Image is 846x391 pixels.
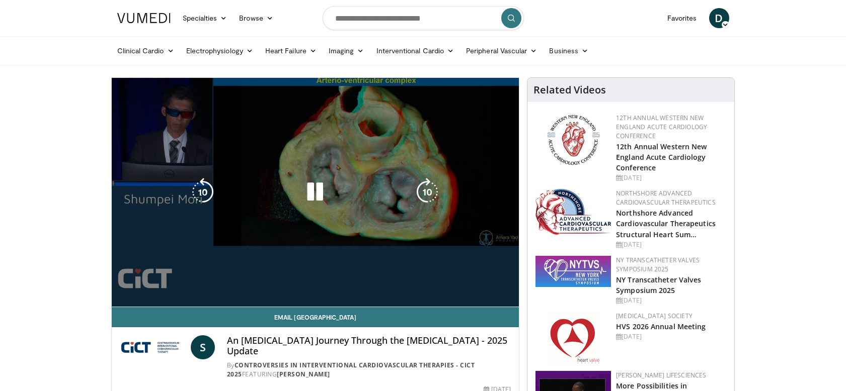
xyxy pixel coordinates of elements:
div: [DATE] [616,296,726,305]
a: D [709,8,729,28]
a: [MEDICAL_DATA] Society [616,312,693,320]
a: Northshore Advanced Cardiovascular Therapeutics Structural Heart Sum… [616,208,716,239]
a: Browse [233,8,279,28]
a: 12th Annual Western New England Acute Cardiology Conference [616,114,707,140]
div: [DATE] [616,173,726,182]
h4: An [MEDICAL_DATA] Journey Through the [MEDICAL_DATA] - 2025 Update [227,335,511,357]
img: VuMedi Logo [117,13,171,23]
img: 381df6ae-7034-46cc-953d-58fc09a18a66.png.150x105_q85_autocrop_double_scale_upscale_version-0.2.png [535,256,611,287]
a: Electrophysiology [180,41,259,61]
a: NY Transcatheter Valves Symposium 2025 [616,256,700,273]
video-js: Video Player [112,78,519,307]
a: Controversies in Interventional Cardiovascular Therapies - CICT 2025 [227,361,475,378]
img: 0954f259-7907-4053-a817-32a96463ecc8.png.150x105_q85_autocrop_double_scale_upscale_version-0.2.png [546,114,601,166]
img: 45d48ad7-5dc9-4e2c-badc-8ed7b7f471c1.jpg.150x105_q85_autocrop_double_scale_upscale_version-0.2.jpg [535,189,611,235]
a: NY Transcatheter Valves Symposium 2025 [616,275,701,295]
a: 12th Annual Western New England Acute Cardiology Conference [616,142,707,172]
a: HVS 2026 Annual Meeting [616,322,706,331]
a: [PERSON_NAME] [277,370,330,378]
h4: Related Videos [533,84,606,96]
a: Favorites [661,8,703,28]
a: Heart Failure [259,41,323,61]
a: Clinical Cardio [111,41,180,61]
a: Peripheral Vascular [460,41,543,61]
a: [PERSON_NAME] Lifesciences [616,371,706,379]
a: NorthShore Advanced Cardiovascular Therapeutics [616,189,716,207]
a: Specialties [177,8,234,28]
div: By FEATURING [227,361,511,379]
input: Search topics, interventions [323,6,524,30]
img: 0148279c-cbd4-41ce-850e-155379fed24c.png.150x105_q85_autocrop_double_scale_upscale_version-0.2.png [547,312,600,364]
a: Imaging [323,41,370,61]
img: Controversies in Interventional Cardiovascular Therapies - CICT 2025 [120,335,187,359]
div: [DATE] [616,332,726,341]
a: Email [GEOGRAPHIC_DATA] [112,307,519,327]
a: S [191,335,215,359]
a: Interventional Cardio [370,41,460,61]
div: [DATE] [616,240,726,249]
a: Business [543,41,594,61]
